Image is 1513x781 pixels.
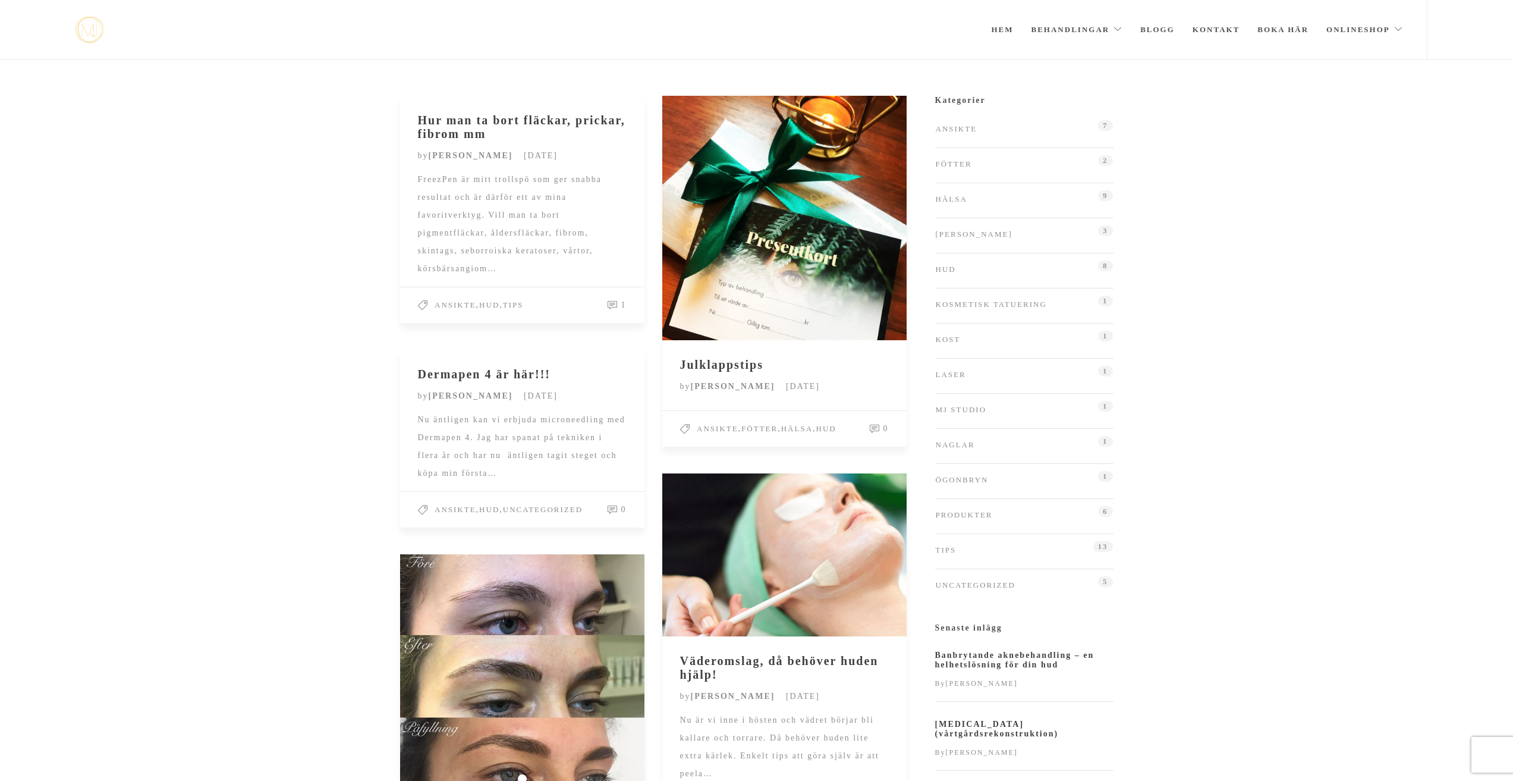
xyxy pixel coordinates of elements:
[935,253,1113,288] li: (8)
[935,648,1113,670] a: Banbrytande aknebehandling – en helhetslösning för din hud
[691,692,775,701] a: [PERSON_NAME]
[1098,225,1113,236] span: 3
[516,151,558,160] a: [DATE]
[1098,331,1113,341] span: 1
[691,382,775,391] a: [PERSON_NAME]
[935,183,1113,218] li: (9)
[1098,155,1113,166] span: 2
[1098,401,1113,412] span: 1
[936,331,961,349] a: Kost
[935,675,1113,692] div: By
[503,300,524,309] a: Tips
[76,17,103,43] img: mjstudio
[1098,261,1113,271] span: 8
[935,464,1113,499] li: (1)
[680,654,889,682] a: Väderomslag, då behöver huden hjälp!
[418,501,583,519] span: , ,
[479,300,499,309] a: Hud
[429,151,513,160] a: [PERSON_NAME]
[418,114,627,141] a: Hur man ta bort fläckar, prickar, fibrom mm
[935,499,1113,534] li: (6)
[1098,296,1113,306] span: 1
[935,429,1113,464] li: (1)
[936,261,956,278] a: Hud
[936,120,977,138] a: Ansikte
[935,569,1113,597] li: (5)
[946,748,1018,757] a: [PERSON_NAME]
[741,424,778,433] a: Fötter
[608,296,627,314] a: 1
[418,151,516,160] span: by
[1098,506,1113,517] span: 6
[516,391,558,400] a: [DATE]
[418,368,627,381] a: Dermapen 4 är här!!!
[697,424,738,433] a: Ansikte
[935,120,1113,148] li: (7)
[680,420,836,438] span: , , ,
[1098,576,1113,587] span: 5
[935,288,1113,324] li: (1)
[935,218,1113,253] li: (3)
[1098,366,1113,377] span: 1
[418,296,524,314] span: , ,
[503,505,583,514] a: Uncategorized
[1098,190,1113,201] span: 9
[418,391,516,400] span: by
[936,225,1012,243] a: [PERSON_NAME]
[946,679,1018,688] a: [PERSON_NAME]
[479,505,499,514] a: Hud
[76,17,103,43] a: mjstudio mjstudio mjstudio
[680,358,889,372] a: Julklappstips
[1098,471,1113,482] span: 1
[680,382,778,391] span: by
[435,505,476,514] a: Ansikte
[936,366,966,384] a: Laser
[935,96,1113,105] h3: Kategorier
[778,382,820,391] a: [DATE]
[608,501,627,519] a: 0
[935,359,1113,394] li: (1)
[1098,120,1113,131] span: 7
[936,155,972,173] a: Fötter
[936,576,1015,594] a: Uncategorized
[935,744,1113,761] div: By
[418,411,627,482] p: Nu äntligen kan vi erbjuda microneedling med Dermapen 4. Jag har spanat på tekniken i flera år oc...
[936,296,1047,313] a: Kosmetisk tatuering
[680,692,778,701] span: by
[936,541,957,559] a: Tips
[429,391,513,400] a: [PERSON_NAME]
[936,506,993,524] a: Produkter
[935,148,1113,183] li: (2)
[1098,436,1113,447] span: 1
[816,424,836,433] a: Hud
[870,420,889,438] a: 0
[936,190,967,208] a: Hälsa
[418,171,627,278] p: FreezPen är mitt trollspö som ger snabba resultat och är därför ett av mina favoritverktyg. Vill ...
[935,324,1113,359] li: (1)
[781,424,813,433] a: Hälsa
[435,300,476,309] a: Ansikte
[1093,541,1113,552] span: 13
[935,394,1113,429] li: (1)
[936,401,987,419] a: MJ Studio
[936,471,989,489] a: Ögonbryn
[935,534,1113,569] li: (13)
[935,623,1113,633] h3: Senaste inlägg
[778,692,820,701] a: [DATE]
[936,436,975,454] a: Naglar
[935,717,1113,739] a: [MEDICAL_DATA] (vårtgårdsrekonstruktion)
